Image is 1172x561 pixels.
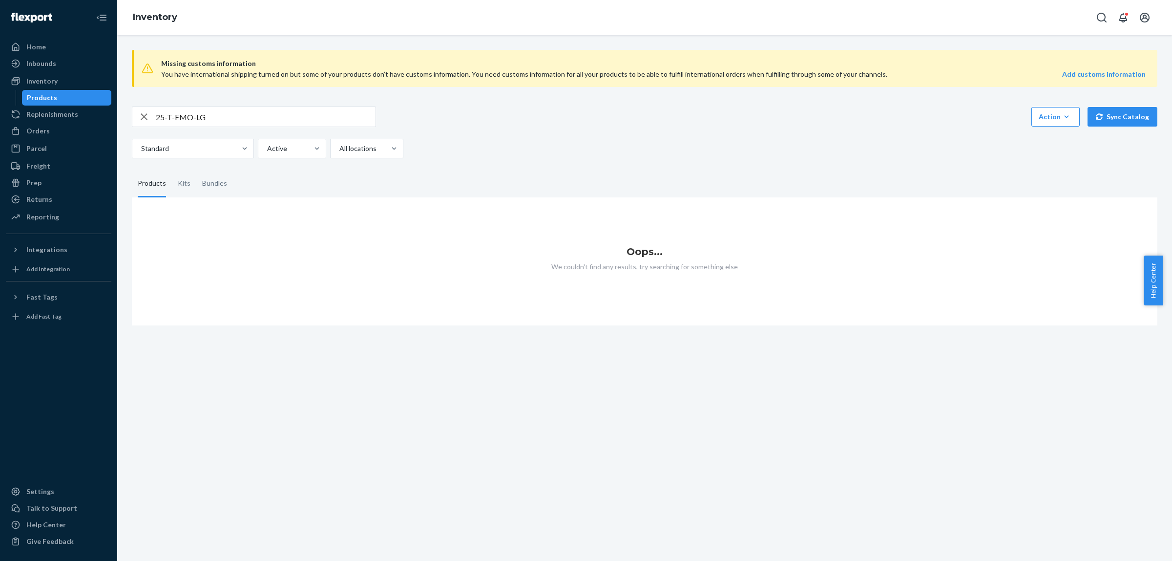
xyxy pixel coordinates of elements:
[26,520,66,530] div: Help Center
[6,242,111,258] button: Integrations
[6,261,111,277] a: Add Integration
[26,245,67,255] div: Integrations
[6,73,111,89] a: Inventory
[161,69,949,79] div: You have international shipping turned on but some of your products don’t have customs informatio...
[26,161,50,171] div: Freight
[26,312,62,321] div: Add Fast Tag
[1135,8,1154,27] button: Open account menu
[1062,69,1146,79] a: Add customs information
[178,170,190,197] div: Kits
[26,109,78,119] div: Replenishments
[6,107,111,122] a: Replenishments
[26,144,47,153] div: Parcel
[26,212,59,222] div: Reporting
[6,289,111,305] button: Fast Tags
[1092,8,1111,27] button: Open Search Box
[132,262,1157,272] p: We couldn't find any results, try searching for something else
[140,144,141,153] input: Standard
[202,170,227,197] div: Bundles
[1062,70,1146,78] strong: Add customs information
[125,3,185,32] ol: breadcrumbs
[6,534,111,549] button: Give Feedback
[6,39,111,55] a: Home
[6,123,111,139] a: Orders
[133,12,177,22] a: Inventory
[26,503,77,513] div: Talk to Support
[26,265,70,273] div: Add Integration
[6,484,111,499] a: Settings
[1031,107,1080,127] button: Action
[22,90,112,106] a: Products
[26,126,50,136] div: Orders
[1113,8,1133,27] button: Open notifications
[6,517,111,533] a: Help Center
[26,194,52,204] div: Returns
[27,93,57,103] div: Products
[6,56,111,71] a: Inbounds
[266,144,267,153] input: Active
[161,58,1146,69] span: Missing customs information
[1088,107,1157,127] button: Sync Catalog
[26,487,54,496] div: Settings
[26,42,46,52] div: Home
[6,309,111,324] a: Add Fast Tag
[26,537,74,546] div: Give Feedback
[92,8,111,27] button: Close Navigation
[156,107,376,127] input: Search inventory by name or sku
[11,13,52,22] img: Flexport logo
[1039,112,1072,122] div: Action
[26,76,58,86] div: Inventory
[132,246,1157,257] h1: Oops...
[6,141,111,156] a: Parcel
[6,500,111,516] a: Talk to Support
[138,170,166,197] div: Products
[6,158,111,174] a: Freight
[1144,256,1163,305] button: Help Center
[6,209,111,225] a: Reporting
[6,192,111,207] a: Returns
[26,292,58,302] div: Fast Tags
[6,175,111,191] a: Prep
[26,59,56,68] div: Inbounds
[26,178,42,188] div: Prep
